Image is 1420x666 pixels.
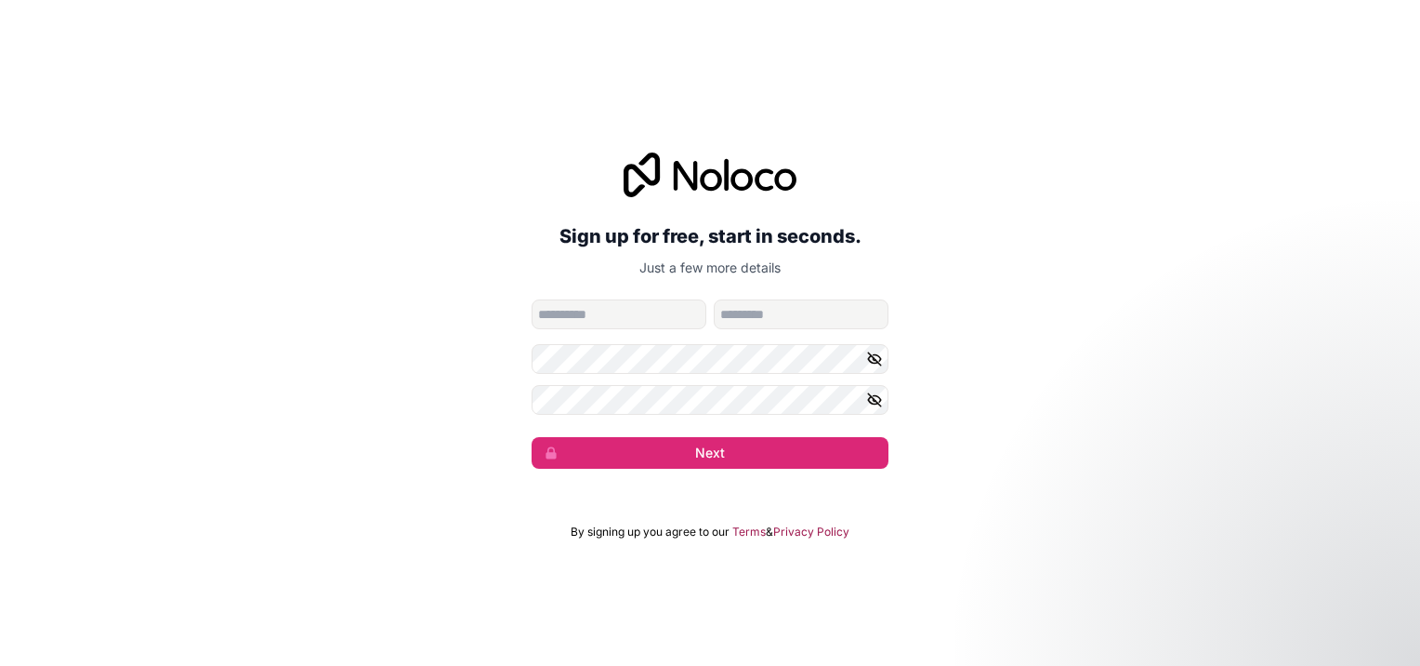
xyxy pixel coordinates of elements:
p: Just a few more details [532,259,888,277]
input: given-name [532,300,706,329]
button: Next [532,437,888,469]
h2: Sign up for free, start in seconds. [532,220,888,253]
a: Terms [732,525,766,539]
input: Password [532,344,888,374]
input: Confirm password [532,385,888,415]
span: By signing up you agree to our [571,525,730,539]
iframe: Intercom notifications message [1048,526,1420,657]
span: & [766,525,773,539]
a: Privacy Policy [773,525,849,539]
input: family-name [714,300,888,329]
